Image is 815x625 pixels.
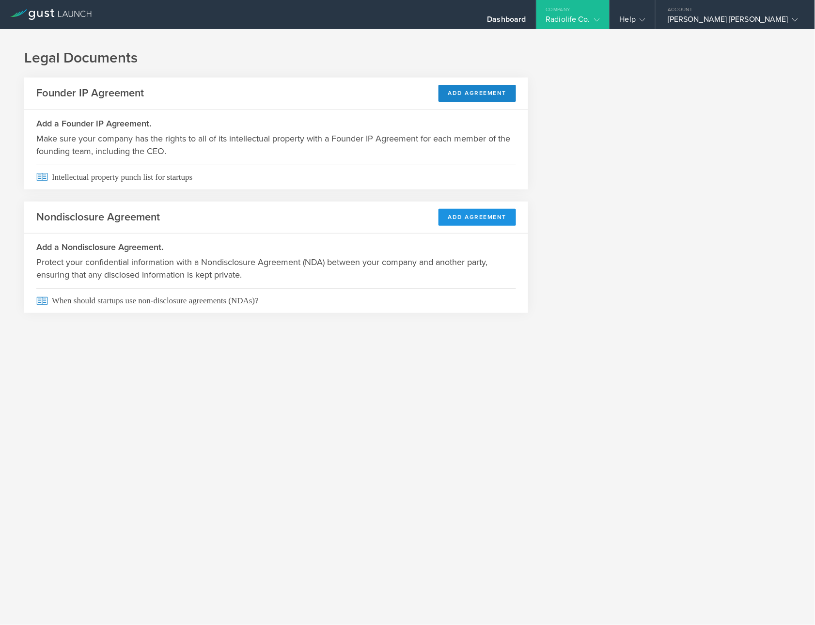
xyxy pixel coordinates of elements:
[620,15,645,29] div: Help
[36,210,160,224] h2: Nondisclosure Agreement
[36,165,516,189] span: Intellectual property punch list for startups
[36,256,516,281] p: Protect your confidential information with a Nondisclosure Agreement (NDA) between your company a...
[24,288,528,313] a: When should startups use non-disclosure agreements (NDAs)?
[439,85,517,102] button: Add Agreement
[24,48,791,68] h1: Legal Documents
[36,241,516,253] h3: Add a Nondisclosure Agreement.
[36,86,144,100] h2: Founder IP Agreement
[24,165,528,189] a: Intellectual property punch list for startups
[439,209,517,226] button: Add Agreement
[36,288,516,313] span: When should startups use non-disclosure agreements (NDAs)?
[36,117,516,130] h3: Add a Founder IP Agreement.
[668,15,798,29] div: [PERSON_NAME] [PERSON_NAME]
[487,15,526,29] div: Dashboard
[546,15,600,29] div: Radiolife Co.
[36,132,516,157] p: Make sure your company has the rights to all of its intellectual property with a Founder IP Agree...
